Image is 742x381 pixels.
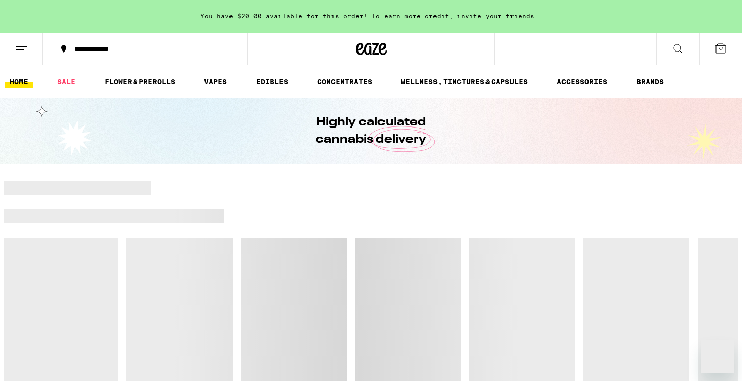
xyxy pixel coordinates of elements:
[287,114,455,148] h1: Highly calculated cannabis delivery
[453,13,542,19] span: invite your friends.
[251,75,293,88] a: EDIBLES
[701,340,734,373] iframe: Button to launch messaging window
[396,75,533,88] a: WELLNESS, TINCTURES & CAPSULES
[200,13,453,19] span: You have $20.00 available for this order! To earn more credit,
[199,75,232,88] a: VAPES
[52,75,81,88] a: SALE
[5,75,33,88] a: HOME
[312,75,377,88] a: CONCENTRATES
[99,75,181,88] a: FLOWER & PREROLLS
[552,75,612,88] a: ACCESSORIES
[631,75,669,88] a: BRANDS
